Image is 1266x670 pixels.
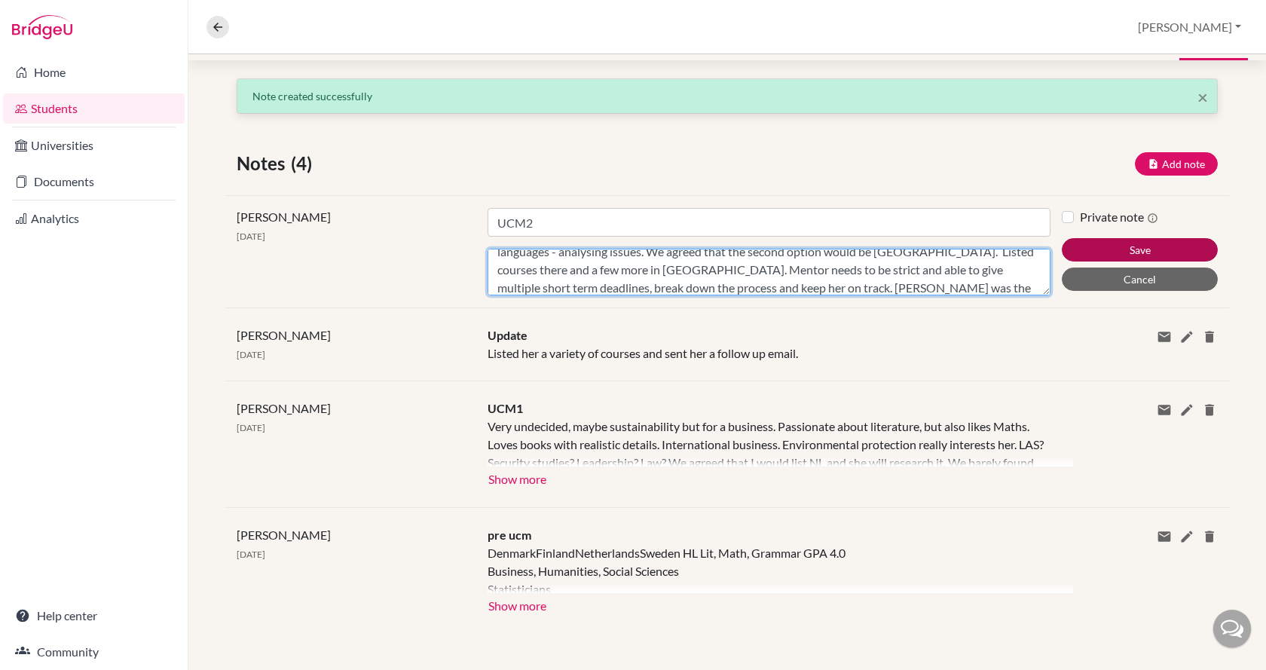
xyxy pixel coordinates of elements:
[237,401,331,415] span: [PERSON_NAME]
[3,601,185,631] a: Help center
[237,210,331,224] span: [PERSON_NAME]
[291,150,318,177] span: (4)
[237,422,265,433] span: [DATE]
[34,11,65,24] span: Help
[488,418,1050,467] div: Very undecided, maybe sustainability but for a business. Passionate about literature, but also li...
[3,130,185,161] a: Universities
[3,93,185,124] a: Students
[1197,88,1208,106] button: Close
[488,208,1050,237] input: Note title (required)
[488,328,527,342] span: Update
[3,203,185,234] a: Analytics
[1197,86,1208,108] span: ×
[237,150,291,177] span: Notes
[3,167,185,197] a: Documents
[488,528,531,542] span: pre ucm
[237,328,331,342] span: [PERSON_NAME]
[1080,208,1158,226] label: Private note
[488,593,547,616] button: Show more
[1131,13,1248,41] button: [PERSON_NAME]
[488,544,1050,593] div: DenmarkFinlandNetherlandsSweden HL Lit, Math, Grammar GPA 4.0 Business, Humanities, Social Scienc...
[1135,152,1218,176] button: Add note
[3,637,185,667] a: Community
[237,528,331,542] span: [PERSON_NAME]
[12,15,72,39] img: Bridge-U
[476,326,1062,363] div: Listed her a variety of courses and sent her a follow up email.
[1062,268,1218,291] button: Cancel
[237,231,265,242] span: [DATE]
[488,467,547,489] button: Show more
[3,57,185,87] a: Home
[237,549,265,560] span: [DATE]
[1062,238,1218,262] button: Save
[252,88,1202,104] p: Note created successfully
[237,349,265,360] span: [DATE]
[488,401,523,415] span: UCM1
